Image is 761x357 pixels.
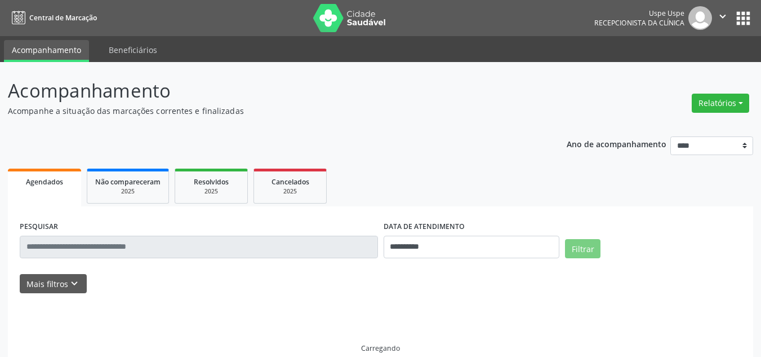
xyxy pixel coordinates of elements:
[101,40,165,60] a: Beneficiários
[20,218,58,236] label: PESQUISAR
[688,6,712,30] img: img
[567,136,666,151] p: Ano de acompanhamento
[8,8,97,27] a: Central de Marcação
[361,343,400,353] div: Carregando
[26,177,63,187] span: Agendados
[95,177,161,187] span: Não compareceram
[29,13,97,23] span: Central de Marcação
[8,105,529,117] p: Acompanhe a situação das marcações correntes e finalizadas
[262,187,318,196] div: 2025
[594,18,684,28] span: Recepcionista da clínica
[68,277,81,290] i: keyboard_arrow_down
[717,10,729,23] i: 
[594,8,684,18] div: Uspe Uspe
[565,239,600,258] button: Filtrar
[712,6,733,30] button: 
[194,177,229,187] span: Resolvidos
[95,187,161,196] div: 2025
[384,218,465,236] label: DATA DE ATENDIMENTO
[20,274,87,294] button: Mais filtroskeyboard_arrow_down
[733,8,753,28] button: apps
[272,177,309,187] span: Cancelados
[183,187,239,196] div: 2025
[8,77,529,105] p: Acompanhamento
[692,94,749,113] button: Relatórios
[4,40,89,62] a: Acompanhamento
